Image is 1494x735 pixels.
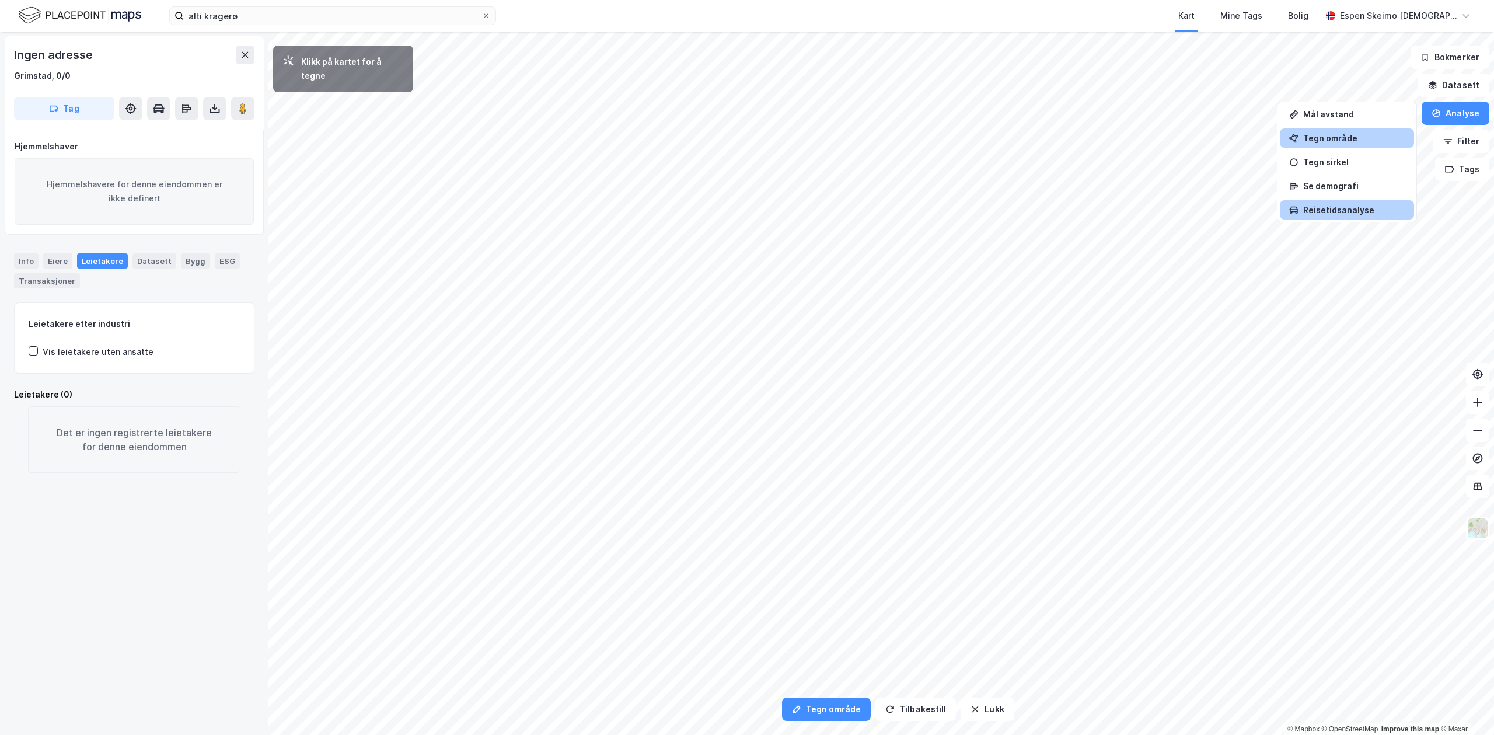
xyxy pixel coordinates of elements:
[1435,158,1489,181] button: Tags
[1303,157,1405,167] div: Tegn sirkel
[1303,109,1405,119] div: Mål avstand
[1340,9,1457,23] div: Espen Skeimo [DEMOGRAPHIC_DATA]
[1422,102,1489,125] button: Analyse
[43,345,153,359] div: Vis leietakere uten ansatte
[43,253,72,269] div: Eiere
[14,273,80,288] div: Transaksjoner
[1178,9,1195,23] div: Kart
[1433,130,1489,153] button: Filter
[77,253,128,269] div: Leietakere
[28,406,240,473] div: Det er ingen registrerte leietakere for denne eiendommen
[14,69,71,83] div: Grimstad, 0/0
[1303,133,1405,143] div: Tegn område
[1287,725,1320,733] a: Mapbox
[961,698,1014,721] button: Lukk
[1303,205,1405,215] div: Reisetidsanalyse
[14,46,95,64] div: Ingen adresse
[181,253,210,269] div: Bygg
[14,253,39,269] div: Info
[875,698,956,721] button: Tilbakestill
[184,7,481,25] input: Søk på adresse, matrikkel, gårdeiere, leietakere eller personer
[29,317,240,331] div: Leietakere etter industri
[15,158,254,225] div: Hjemmelshavere for denne eiendommen er ikke definert
[1436,679,1494,735] iframe: Chat Widget
[1436,679,1494,735] div: Kontrollprogram for chat
[1381,725,1439,733] a: Improve this map
[1411,46,1489,69] button: Bokmerker
[19,5,141,26] img: logo.f888ab2527a4732fd821a326f86c7f29.svg
[1322,725,1378,733] a: OpenStreetMap
[1303,181,1405,191] div: Se demografi
[1220,9,1262,23] div: Mine Tags
[1467,517,1489,539] img: Z
[215,253,240,269] div: ESG
[1418,74,1489,97] button: Datasett
[14,388,254,402] div: Leietakere (0)
[301,55,404,83] div: Klikk på kartet for å tegne
[14,97,114,120] button: Tag
[782,698,871,721] button: Tegn område
[1288,9,1308,23] div: Bolig
[15,140,254,154] div: Hjemmelshaver
[132,253,176,269] div: Datasett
